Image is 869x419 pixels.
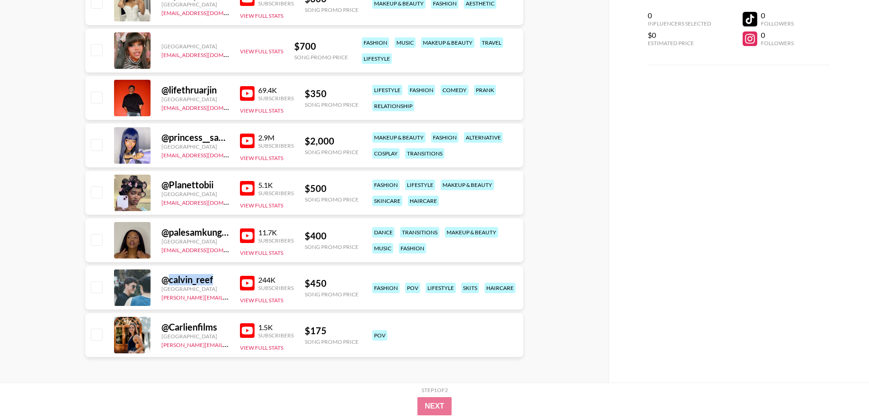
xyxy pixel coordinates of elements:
[305,243,359,250] div: Song Promo Price
[161,50,253,58] a: [EMAIL_ADDRESS][DOMAIN_NAME]
[305,6,359,13] div: Song Promo Price
[161,197,253,206] a: [EMAIL_ADDRESS][DOMAIN_NAME]
[240,344,283,351] button: View Full Stats
[258,133,294,142] div: 2.9M
[240,297,283,304] button: View Full Stats
[421,37,474,48] div: makeup & beauty
[161,8,253,16] a: [EMAIL_ADDRESS][DOMAIN_NAME]
[258,228,294,237] div: 11.7K
[161,150,253,159] a: [EMAIL_ADDRESS][DOMAIN_NAME]
[399,243,426,253] div: fashion
[362,37,389,48] div: fashion
[372,196,402,206] div: skincare
[258,181,294,190] div: 5.1K
[305,196,359,203] div: Song Promo Price
[305,325,359,336] div: $ 175
[258,237,294,244] div: Subscribers
[372,283,400,293] div: fashion
[161,227,229,238] div: @ palesamkungela
[405,180,435,190] div: lifestyle
[161,333,229,340] div: [GEOGRAPHIC_DATA]
[648,40,711,47] div: Estimated Price
[294,54,348,61] div: Song Promo Price
[258,332,294,339] div: Subscribers
[372,101,414,111] div: relationship
[258,275,294,285] div: 244K
[240,323,255,338] img: YouTube
[305,230,359,242] div: $ 400
[305,149,359,155] div: Song Promo Price
[161,179,229,191] div: @ Planettobii
[480,37,503,48] div: travel
[761,20,794,27] div: Followers
[405,148,444,159] div: transitions
[421,387,448,393] div: Step 1 of 2
[445,227,498,238] div: makeup & beauty
[240,155,283,161] button: View Full Stats
[240,228,255,243] img: YouTube
[258,323,294,332] div: 1.5K
[474,85,496,95] div: prank
[372,180,400,190] div: fashion
[305,88,359,99] div: $ 350
[240,249,283,256] button: View Full Stats
[417,397,452,415] button: Next
[161,1,229,8] div: [GEOGRAPHIC_DATA]
[258,142,294,149] div: Subscribers
[372,330,387,341] div: pov
[305,101,359,108] div: Song Promo Price
[648,20,711,27] div: Influencers Selected
[258,86,294,95] div: 69.4K
[372,132,426,143] div: makeup & beauty
[372,85,402,95] div: lifestyle
[161,43,229,50] div: [GEOGRAPHIC_DATA]
[426,283,456,293] div: lifestyle
[761,40,794,47] div: Followers
[362,53,392,64] div: lifestyle
[161,238,229,245] div: [GEOGRAPHIC_DATA]
[161,292,297,301] a: [PERSON_NAME][EMAIL_ADDRESS][DOMAIN_NAME]
[441,85,468,95] div: comedy
[372,148,400,159] div: cosplay
[240,181,255,196] img: YouTube
[395,37,416,48] div: music
[240,86,255,101] img: YouTube
[240,107,283,114] button: View Full Stats
[161,274,229,285] div: @ calvin_reef
[305,291,359,298] div: Song Promo Price
[761,11,794,20] div: 0
[405,283,420,293] div: pov
[240,48,283,55] button: View Full Stats
[372,227,395,238] div: dance
[484,283,515,293] div: haircare
[161,84,229,96] div: @ lifethruarjin
[294,41,348,52] div: $ 700
[161,245,253,253] a: [EMAIL_ADDRESS][DOMAIN_NAME]
[240,276,255,290] img: YouTube
[240,12,283,19] button: View Full Stats
[161,321,229,333] div: @ Carlienfilms
[258,285,294,291] div: Subscribers
[305,278,359,289] div: $ 450
[305,338,359,345] div: Song Promo Price
[161,132,229,143] div: @ princess__sachiko
[408,196,439,206] div: haircare
[408,85,435,95] div: fashion
[258,95,294,102] div: Subscribers
[464,132,503,143] div: alternative
[461,283,479,293] div: skits
[648,31,711,40] div: $0
[372,243,393,253] div: music
[161,96,229,103] div: [GEOGRAPHIC_DATA]
[161,191,229,197] div: [GEOGRAPHIC_DATA]
[161,285,229,292] div: [GEOGRAPHIC_DATA]
[161,103,253,111] a: [EMAIL_ADDRESS][DOMAIN_NAME]
[400,227,439,238] div: transitions
[305,183,359,194] div: $ 500
[305,135,359,147] div: $ 2,000
[431,132,458,143] div: fashion
[648,11,711,20] div: 0
[258,190,294,197] div: Subscribers
[161,143,229,150] div: [GEOGRAPHIC_DATA]
[161,340,297,348] a: [PERSON_NAME][EMAIL_ADDRESS][DOMAIN_NAME]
